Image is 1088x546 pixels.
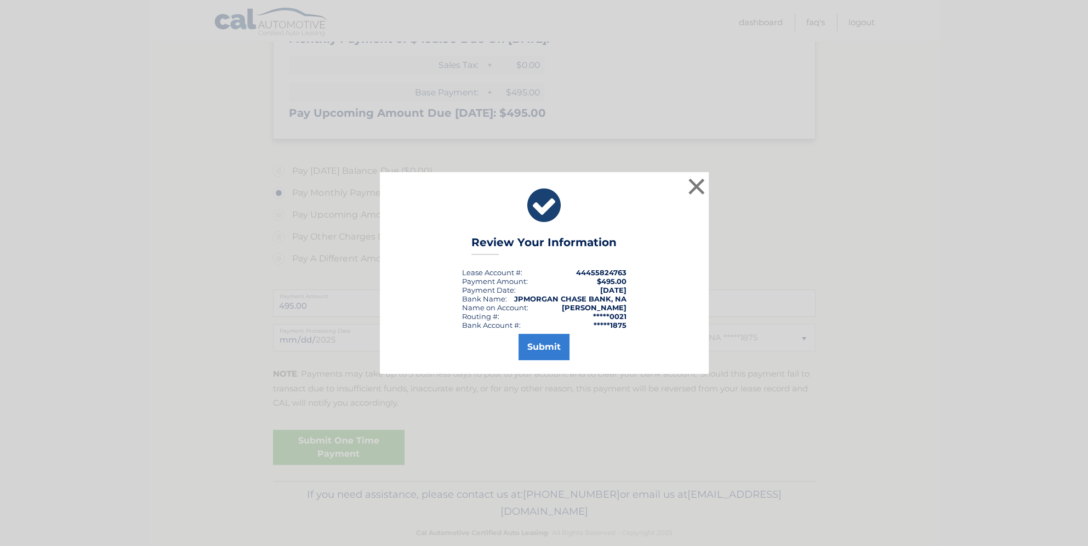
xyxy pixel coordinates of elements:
[462,294,507,303] div: Bank Name:
[562,303,626,312] strong: [PERSON_NAME]
[686,175,708,197] button: ×
[462,321,521,329] div: Bank Account #:
[576,268,626,277] strong: 44455824763
[597,277,626,286] span: $495.00
[514,294,626,303] strong: JPMORGAN CHASE BANK, NA
[462,303,528,312] div: Name on Account:
[462,312,499,321] div: Routing #:
[462,277,528,286] div: Payment Amount:
[462,286,516,294] div: :
[519,334,569,360] button: Submit
[471,236,617,255] h3: Review Your Information
[462,268,522,277] div: Lease Account #:
[462,286,514,294] span: Payment Date
[600,286,626,294] span: [DATE]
